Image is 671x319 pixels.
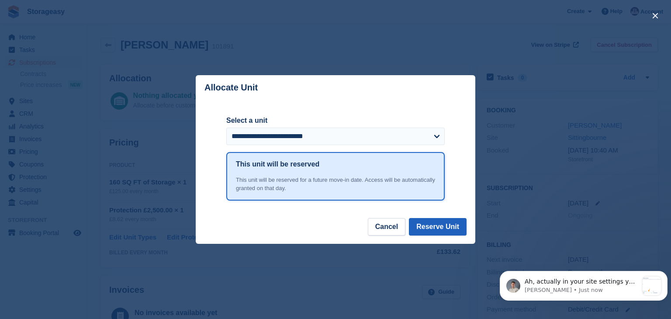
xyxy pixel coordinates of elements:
div: This unit will be reserved for a future move-in date. Access will be automatically granted on tha... [236,176,435,193]
h1: This unit will be reserved [236,159,319,170]
button: close [648,9,662,23]
label: Select a unit [226,115,445,126]
p: Allocate Unit [204,83,258,93]
iframe: Intercom notifications message [496,253,671,315]
button: Cancel [368,218,405,236]
button: Reserve Unit [409,218,467,236]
